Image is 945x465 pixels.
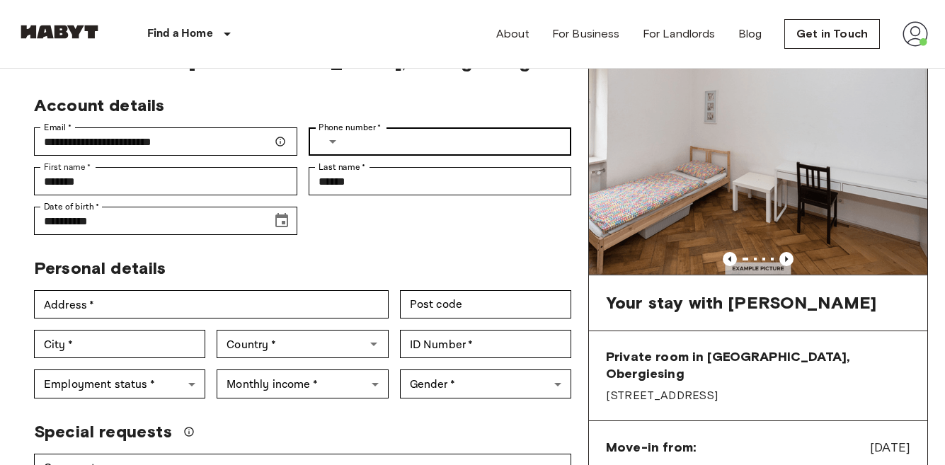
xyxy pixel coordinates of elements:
[496,25,529,42] a: About
[606,388,910,403] span: [STREET_ADDRESS]
[870,438,910,457] span: [DATE]
[34,167,297,195] div: First name
[319,127,347,156] button: Select country
[183,426,195,437] svg: We'll do our best to accommodate your request, but please note we can't guarantee it will be poss...
[400,330,571,358] div: ID Number
[589,49,927,275] img: Marketing picture of unit DE-02-026-02M
[738,25,762,42] a: Blog
[606,439,696,456] span: Move-in from:
[643,25,716,42] a: For Landlords
[779,252,794,266] button: Previous image
[319,121,382,134] label: Phone number
[44,121,71,134] label: Email
[606,348,910,382] span: Private room in [GEOGRAPHIC_DATA], Obergiesing
[44,200,99,213] label: Date of birth
[17,25,102,39] img: Habyt
[34,127,297,156] div: Email
[275,136,286,147] svg: Make sure your email is correct — we'll send your booking details there.
[34,421,172,442] span: Special requests
[552,25,620,42] a: For Business
[44,161,91,173] label: First name
[34,330,205,358] div: City
[400,290,571,318] div: Post code
[784,19,880,49] a: Get in Touch
[606,292,876,314] span: Your stay with [PERSON_NAME]
[34,95,164,115] span: Account details
[903,21,928,47] img: avatar
[723,252,737,266] button: Previous image
[309,167,572,195] div: Last name
[364,334,384,354] button: Open
[34,258,166,278] span: Personal details
[268,207,296,235] button: Choose date, selected date is Apr 20, 1999
[319,161,366,173] label: Last name
[34,290,389,318] div: Address
[147,25,213,42] p: Find a Home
